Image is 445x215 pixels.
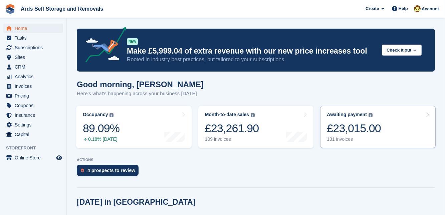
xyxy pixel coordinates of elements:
span: CRM [15,62,55,72]
span: Capital [15,130,55,139]
a: menu [3,33,63,43]
span: Home [15,24,55,33]
a: Occupancy 89.09% 0.18% [DATE] [76,106,192,148]
img: icon-info-grey-7440780725fd019a000dd9b08b2336e03edf1995a4989e88bcd33f0948082b44.svg [369,113,373,117]
a: menu [3,72,63,81]
div: Month-to-date sales [205,112,249,117]
a: menu [3,153,63,162]
a: menu [3,82,63,91]
span: Storefront [6,145,66,151]
a: Month-to-date sales £23,261.90 109 invoices [198,106,314,148]
a: menu [3,130,63,139]
span: Account [422,6,439,12]
div: NEW [127,38,138,45]
p: Make £5,999.04 of extra revenue with our new price increases tool [127,46,377,56]
p: Rooted in industry best practices, but tailored to your subscriptions. [127,56,377,63]
span: Insurance [15,110,55,120]
span: Invoices [15,82,55,91]
a: Awaiting payment £23,015.00 131 invoices [320,106,436,148]
div: 0.18% [DATE] [83,136,120,142]
div: Occupancy [83,112,108,117]
span: Pricing [15,91,55,101]
span: Create [366,5,379,12]
h1: Good morning, [PERSON_NAME] [77,80,204,89]
img: Mark McFerran [414,5,421,12]
div: £23,261.90 [205,121,259,135]
span: Settings [15,120,55,129]
div: 131 invoices [327,136,381,142]
a: menu [3,43,63,52]
span: Online Store [15,153,55,162]
div: 109 invoices [205,136,259,142]
img: prospect-51fa495bee0391a8d652442698ab0144808aea92771e9ea1ae160a38d050c398.svg [81,168,84,172]
a: menu [3,91,63,101]
span: Help [399,5,408,12]
a: menu [3,62,63,72]
p: Here's what's happening across your business [DATE] [77,90,204,98]
div: 89.09% [83,121,120,135]
span: Analytics [15,72,55,81]
a: menu [3,101,63,110]
span: Sites [15,53,55,62]
button: Check it out → [382,45,422,56]
img: price-adjustments-announcement-icon-8257ccfd72463d97f412b2fc003d46551f7dbcb40ab6d574587a9cd5c0d94... [80,27,127,65]
a: menu [3,120,63,129]
div: Awaiting payment [327,112,367,117]
h2: [DATE] in [GEOGRAPHIC_DATA] [77,198,195,207]
a: 4 prospects to review [77,165,142,179]
span: Tasks [15,33,55,43]
p: ACTIONS [77,158,435,162]
a: Ards Self Storage and Removals [18,3,106,14]
a: Preview store [55,154,63,162]
a: menu [3,24,63,33]
div: 4 prospects to review [87,168,135,173]
img: icon-info-grey-7440780725fd019a000dd9b08b2336e03edf1995a4989e88bcd33f0948082b44.svg [109,113,114,117]
span: Coupons [15,101,55,110]
a: menu [3,110,63,120]
img: stora-icon-8386f47178a22dfd0bd8f6a31ec36ba5ce8667c1dd55bd0f319d3a0aa187defe.svg [5,4,15,14]
a: menu [3,53,63,62]
img: icon-info-grey-7440780725fd019a000dd9b08b2336e03edf1995a4989e88bcd33f0948082b44.svg [251,113,255,117]
span: Subscriptions [15,43,55,52]
div: £23,015.00 [327,121,381,135]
